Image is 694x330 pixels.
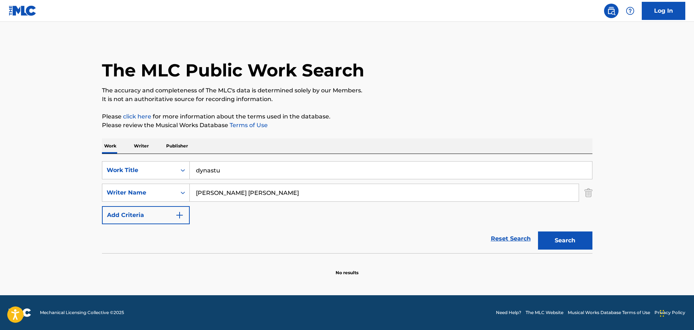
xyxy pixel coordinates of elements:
p: Publisher [164,138,190,154]
img: MLC Logo [9,5,37,16]
div: Writer Name [107,188,172,197]
h1: The MLC Public Work Search [102,59,364,81]
div: Drag [660,302,664,324]
a: Need Help? [496,309,521,316]
a: Musical Works Database Terms of Use [568,309,650,316]
a: The MLC Website [526,309,563,316]
p: It is not an authoritative source for recording information. [102,95,592,104]
button: Search [538,231,592,250]
img: Delete Criterion [584,184,592,202]
p: Work [102,138,119,154]
a: Privacy Policy [654,309,685,316]
p: Please review the Musical Works Database [102,121,592,130]
img: help [626,7,635,15]
a: Reset Search [487,231,534,247]
a: Terms of Use [228,122,268,129]
a: Log In [642,2,685,20]
span: Mechanical Licensing Collective © 2025 [40,309,124,316]
a: Public Search [604,4,619,18]
div: Work Title [107,166,172,175]
button: Add Criteria [102,206,190,224]
a: click here [123,113,151,120]
p: Writer [132,138,151,154]
img: 9d2ae6d4665cec9f34b9.svg [175,211,184,220]
div: Help [623,4,637,18]
form: Search Form [102,161,592,253]
p: The accuracy and completeness of The MLC's data is determined solely by our Members. [102,86,592,95]
p: Please for more information about the terms used in the database. [102,112,592,121]
iframe: Chat Widget [658,295,694,330]
img: search [607,7,616,15]
img: logo [9,308,31,317]
p: No results [336,261,358,276]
